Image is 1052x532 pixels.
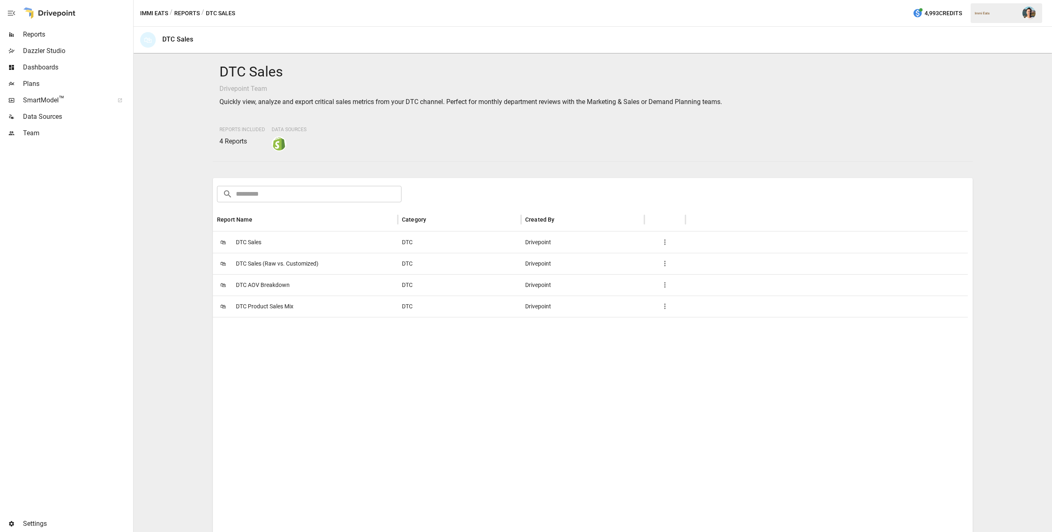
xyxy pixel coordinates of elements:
span: Settings [23,519,131,529]
span: 🛍 [217,279,229,291]
span: Team [23,128,131,138]
button: Sort [427,214,438,225]
div: Created By [525,216,555,223]
div: DTC Sales [162,35,193,43]
div: DTC [398,231,521,253]
span: Dazzler Studio [23,46,131,56]
div: Drivepoint [521,274,644,296]
button: Reports [174,8,200,19]
span: Data Sources [272,127,307,132]
p: 4 Reports [219,136,265,146]
p: Drivepoint Team [219,84,966,94]
div: Report Name [217,216,252,223]
p: Quickly view, analyze and export critical sales metrics from your DTC channel. Perfect for monthl... [219,97,966,107]
span: DTC AOV Breakdown [236,275,290,296]
div: / [170,8,173,19]
span: DTC Sales [236,232,261,253]
span: 4,993 Credits [925,8,962,19]
div: Drivepoint [521,253,644,274]
button: Sort [253,214,265,225]
span: 🛍 [217,236,229,248]
div: DTC [398,253,521,274]
span: 🛍 [217,300,229,312]
img: shopify [272,137,286,150]
div: Drivepoint [521,231,644,253]
div: Drivepoint [521,296,644,317]
button: Immi Eats [140,8,168,19]
span: ™ [59,94,65,104]
div: / [201,8,204,19]
span: Reports [23,30,131,39]
span: Data Sources [23,112,131,122]
span: Plans [23,79,131,89]
button: 4,993Credits [909,6,965,21]
div: 🛍 [140,32,156,48]
span: Reports Included [219,127,265,132]
div: DTC [398,296,521,317]
h4: DTC Sales [219,63,966,81]
div: Immi Eats [975,12,1017,15]
span: DTC Product Sales Mix [236,296,293,317]
div: DTC [398,274,521,296]
div: Category [402,216,426,223]
button: Sort [556,214,567,225]
span: DTC Sales (Raw vs. Customized) [236,253,318,274]
span: 🛍 [217,257,229,270]
span: Dashboards [23,62,131,72]
span: SmartModel [23,95,108,105]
